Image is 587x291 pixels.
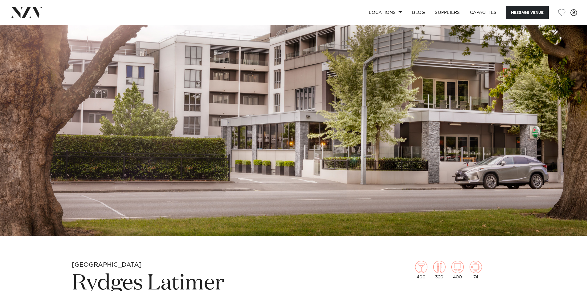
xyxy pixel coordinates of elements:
div: 400 [451,261,464,279]
img: theatre.png [451,261,464,273]
img: cocktail.png [415,261,427,273]
small: [GEOGRAPHIC_DATA] [72,262,142,268]
a: BLOG [407,6,430,19]
img: dining.png [433,261,446,273]
button: Message Venue [506,6,549,19]
a: SUPPLIERS [430,6,465,19]
div: 400 [415,261,427,279]
a: Capacities [465,6,502,19]
div: 74 [470,261,482,279]
img: nzv-logo.png [10,7,43,18]
div: 320 [433,261,446,279]
img: meeting.png [470,261,482,273]
a: Locations [364,6,407,19]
